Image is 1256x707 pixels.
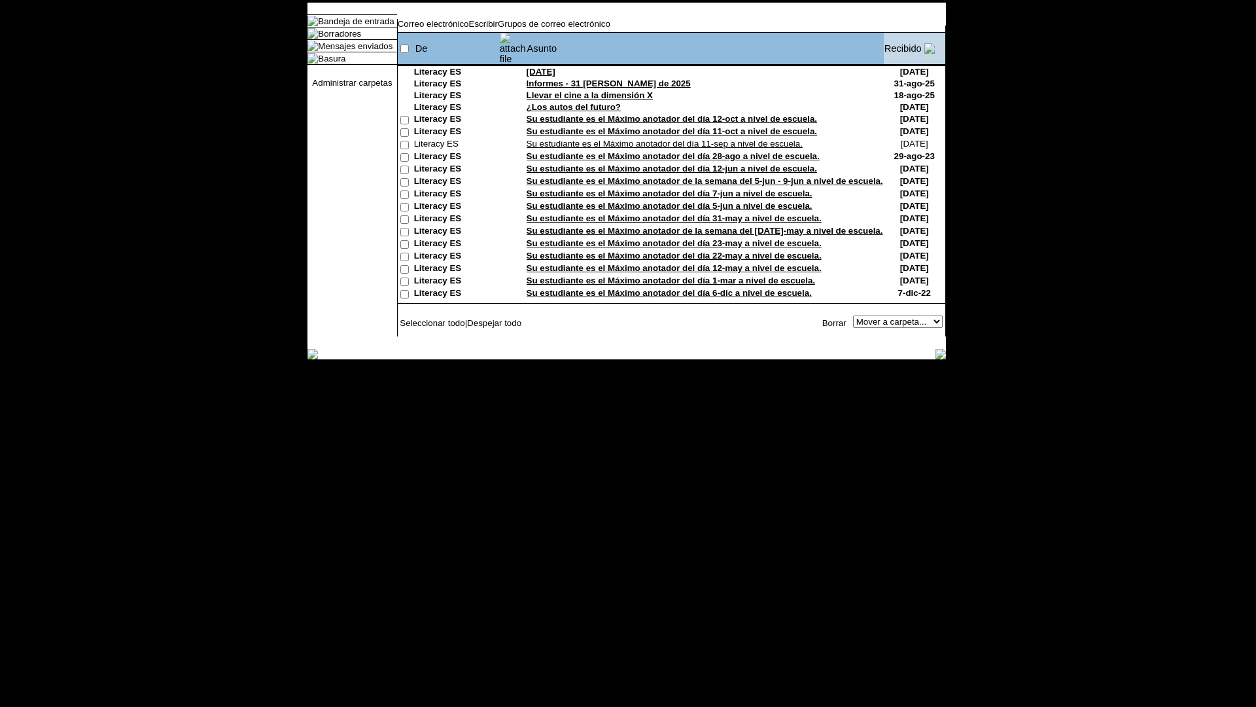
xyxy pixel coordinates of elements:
[527,79,691,88] a: Informes - 31 [PERSON_NAME] de 2025
[318,54,345,63] a: Basura
[527,102,621,112] a: ¿Los autos del futuro?
[900,176,929,186] nobr: [DATE]
[527,288,812,298] a: Su estudiante es el Máximo anotador del día 6-dic a nivel de escuela.
[527,176,883,186] a: Su estudiante es el Máximo anotador de la semana del 5-jun - 9-jun a nivel de escuela.
[467,318,521,328] a: Despejar todo
[414,276,499,288] td: Literacy ES
[414,263,499,276] td: Literacy ES
[414,79,499,90] td: Literacy ES
[924,43,935,54] img: arrow_down.gif
[307,28,318,39] img: folder_icon.gif
[884,43,922,54] a: Recibido
[307,41,318,51] img: folder_icon.gif
[900,263,929,273] nobr: [DATE]
[527,43,557,54] a: Asunto
[414,90,499,102] td: Literacy ES
[900,67,929,77] nobr: [DATE]
[414,139,499,151] td: Literacy ES
[900,238,929,248] nobr: [DATE]
[527,251,822,261] a: Su estudiante es el Máximo anotador del día 22-may a nivel de escuela.
[414,213,499,226] td: Literacy ES
[527,126,817,136] a: Su estudiante es el Máximo anotador del día 11-oct a nivel de escuela.
[414,126,499,139] td: Literacy ES
[527,226,883,236] a: Su estudiante es el Máximo anotador de la semana del [DATE]-may a nivel de escuela.
[307,349,318,359] img: table_footer_left.gif
[900,251,929,261] nobr: [DATE]
[307,16,318,26] img: folder_icon_pick.gif
[900,201,929,211] nobr: [DATE]
[500,33,526,64] img: attach file
[894,90,935,100] nobr: 18-ago-25
[900,226,929,236] nobr: [DATE]
[469,19,498,29] a: Escribir
[498,19,610,29] a: Grupos de correo electrónico
[894,151,935,161] nobr: 29-ago-23
[414,238,499,251] td: Literacy ES
[527,114,817,124] a: Su estudiante es el Máximo anotador del día 12-oct a nivel de escuela.
[318,16,394,26] a: Bandeja de entrada
[414,164,499,176] td: Literacy ES
[414,226,499,238] td: Literacy ES
[527,201,812,211] a: Su estudiante es el Máximo anotador del día 5-jun a nivel de escuela.
[527,213,822,223] a: Su estudiante es el Máximo anotador del día 31-may a nivel de escuela.
[900,276,929,285] nobr: [DATE]
[397,336,946,337] img: black_spacer.gif
[901,139,928,149] nobr: [DATE]
[527,276,815,285] a: Su estudiante es el Máximo anotador del día 1-mar a nivel de escuela.
[398,19,469,29] a: Correo electrónico
[900,114,929,124] nobr: [DATE]
[414,176,499,189] td: Literacy ES
[414,201,499,213] td: Literacy ES
[527,189,812,198] a: Su estudiante es el Máximo anotador del día 7-jun a nivel de escuela.
[900,164,929,173] nobr: [DATE]
[898,288,931,298] nobr: 7-dic-22
[900,126,929,136] nobr: [DATE]
[527,139,803,149] a: Su estudiante es el Máximo anotador del día 11-sep a nivel de escuela.
[414,67,499,79] td: Literacy ES
[400,318,464,328] a: Seleccionar todo
[414,102,499,114] td: Literacy ES
[414,288,499,300] td: Literacy ES
[414,114,499,126] td: Literacy ES
[414,251,499,263] td: Literacy ES
[527,90,653,100] a: Llevar el cine a la dimensión X
[312,78,392,88] a: Administrar carpetas
[414,151,499,164] td: Literacy ES
[318,29,361,39] a: Borradores
[527,67,555,77] a: [DATE]
[900,189,929,198] nobr: [DATE]
[527,263,822,273] a: Su estudiante es el Máximo anotador del día 12-may a nivel de escuela.
[527,151,820,161] a: Su estudiante es el Máximo anotador del día 28-ago a nivel de escuela.
[307,53,318,63] img: folder_icon.gif
[318,41,392,51] a: Mensajes enviados
[527,164,817,173] a: Su estudiante es el Máximo anotador del día 12-jun a nivel de escuela.
[935,349,946,359] img: table_footer_right.gif
[900,213,929,223] nobr: [DATE]
[414,189,499,201] td: Literacy ES
[900,102,929,112] nobr: [DATE]
[398,316,557,330] td: |
[415,43,428,54] a: De
[822,318,846,328] a: Borrar
[527,238,822,248] a: Su estudiante es el Máximo anotador del día 23-may a nivel de escuela.
[894,79,935,88] nobr: 31-ago-25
